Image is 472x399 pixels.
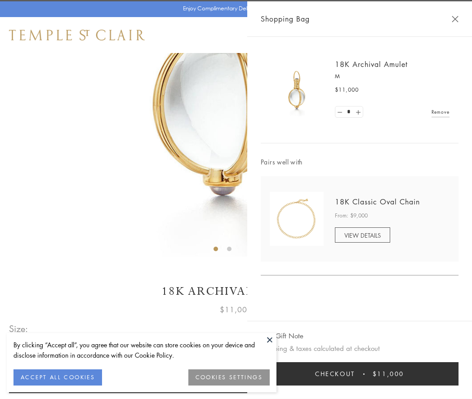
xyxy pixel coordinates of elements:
[183,4,285,13] p: Enjoy Complimentary Delivery & Returns
[261,13,310,25] span: Shopping Bag
[335,85,359,94] span: $11,000
[335,197,420,207] a: 18K Classic Oval Chain
[220,304,252,315] span: $11,000
[261,330,303,341] button: Add Gift Note
[13,369,102,386] button: ACCEPT ALL COOKIES
[452,16,459,22] button: Close Shopping Bag
[344,231,381,239] span: VIEW DETAILS
[315,369,355,379] span: Checkout
[335,106,344,118] a: Set quantity to 0
[432,107,450,117] a: Remove
[373,369,404,379] span: $11,000
[9,284,463,299] h1: 18K Archival Amulet
[270,192,324,246] img: N88865-OV18
[261,343,459,354] p: Shipping & taxes calculated at checkout
[9,30,145,40] img: Temple St. Clair
[353,106,362,118] a: Set quantity to 2
[335,72,450,81] p: M
[335,211,368,220] span: From: $9,000
[335,227,390,243] a: VIEW DETAILS
[261,362,459,386] button: Checkout $11,000
[188,369,270,386] button: COOKIES SETTINGS
[13,340,270,360] div: By clicking “Accept all”, you agree that our website can store cookies on your device and disclos...
[335,59,408,69] a: 18K Archival Amulet
[261,157,459,167] span: Pairs well with
[9,321,29,336] span: Size:
[270,63,324,117] img: 18K Archival Amulet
